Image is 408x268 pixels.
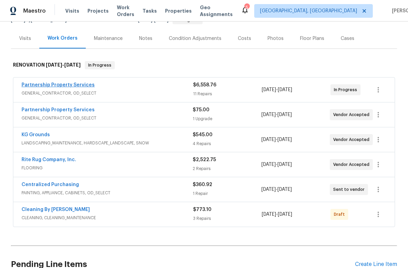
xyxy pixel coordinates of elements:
span: In Progress [85,62,114,69]
div: 5 [244,4,249,11]
div: 11 Repairs [193,90,262,97]
span: FLOORING [22,165,193,171]
div: 4 Repairs [193,140,261,147]
span: Maestro [23,8,46,14]
span: [DATE] [261,137,276,142]
div: Notes [139,35,152,42]
span: [DATE] [46,62,62,67]
span: CLEANING, CLEANING_MAINTENANCE [22,214,193,221]
span: [DATE] [262,212,276,217]
div: Photos [268,35,284,42]
div: 1 Repair [193,190,261,197]
span: - [261,136,292,143]
span: Vendor Accepted [333,161,372,168]
a: KG Grounds [22,132,50,137]
span: Projects [87,8,109,14]
span: In Progress [334,86,360,93]
span: [DATE] [278,212,292,217]
span: [DATE] [261,162,276,167]
span: [DATE] [154,18,168,23]
a: Rite Rug Company, Inc. [22,157,76,162]
span: LANDSCAPING_MAINTENANCE, HARDSCAPE_LANDSCAPE, SNOW [22,140,193,146]
div: Cases [341,35,354,42]
span: - [262,211,292,218]
div: Floor Plans [300,35,324,42]
span: Tasks [142,9,157,13]
span: [DATE] [277,112,292,117]
span: [DATE] [262,87,276,92]
span: $360.92 [193,182,212,187]
a: Partnership Property Services [22,108,95,112]
div: 1 Upgrade [193,115,261,122]
div: Condition Adjustments [169,35,221,42]
span: $773.10 [193,207,212,212]
span: [DATE] [277,162,292,167]
span: PAINTING, APPLIANCE, CABINETS, OD_SELECT [22,189,193,196]
span: [DATE] [11,18,25,23]
span: Vendor Accepted [333,111,372,118]
div: 3 Repairs [193,215,262,222]
div: Create Line Item [355,261,397,268]
span: Vendor Accepted [333,136,372,143]
span: - [261,161,292,168]
span: Draft [334,211,348,218]
h6: RENOVATION [13,61,81,69]
span: Properties [165,8,192,14]
a: Partnership Property Services [22,83,95,87]
span: - [261,186,292,193]
span: Geo Assignments [200,4,233,18]
span: - [262,86,292,93]
span: [DATE] [64,62,81,67]
span: Visits [65,8,79,14]
span: [DATE] [261,112,276,117]
span: GENERAL_CONTRACTOR, OD_SELECT [22,90,193,97]
span: [GEOGRAPHIC_DATA], [GEOGRAPHIC_DATA] [260,8,357,14]
div: Visits [19,35,31,42]
span: $2,522.75 [193,157,216,162]
span: Sent to vendor [333,186,367,193]
span: $75.00 [193,108,209,112]
span: - [138,18,168,23]
div: 2 Repairs [193,165,261,172]
span: [DATE] [277,137,292,142]
div: RENOVATION [DATE]-[DATE]In Progress [11,54,397,76]
span: [DATE] [278,87,292,92]
span: Work Orders [117,4,134,18]
a: Cleaning By [PERSON_NAME] [22,207,90,212]
span: [DATE] [261,187,276,192]
div: Work Orders [47,35,78,42]
div: Maintenance [94,35,123,42]
span: - [46,62,81,67]
span: [DATE] [277,187,292,192]
div: Costs [238,35,251,42]
a: Centralized Purchasing [22,182,79,187]
span: [DATE] [138,18,152,23]
span: $6,558.76 [193,83,216,87]
span: GENERAL_CONTRACTOR, OD_SELECT [22,115,193,122]
span: - [261,111,292,118]
span: $545.00 [193,132,213,137]
span: Renovation [111,18,203,23]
